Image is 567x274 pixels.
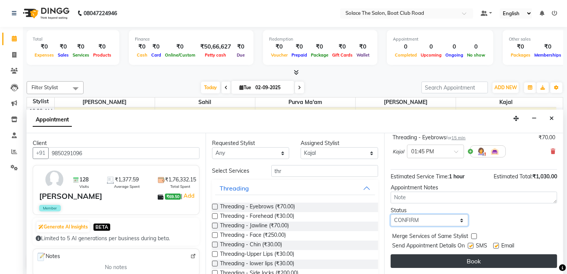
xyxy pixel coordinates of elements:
[220,222,289,231] span: Threading - Jawline (₹70.00)
[532,43,563,51] div: ₹0
[290,43,309,51] div: ₹0
[212,139,290,147] div: Requested Stylist
[301,139,378,147] div: Assigned Stylist
[201,82,220,93] span: Today
[206,167,266,175] div: Select Services
[269,36,371,43] div: Redemption
[238,85,253,90] span: Tue
[501,242,514,251] span: Email
[149,52,163,58] span: Card
[391,184,557,192] div: Appointment Notes
[393,134,466,142] div: Threading - Eyebrows
[135,52,149,58] span: Cash
[36,252,60,262] span: Notes
[494,85,517,90] span: ADD NEW
[33,43,56,51] div: ₹0
[39,205,61,211] span: Member
[165,194,181,200] span: ₹69.50
[509,43,532,51] div: ₹0
[71,43,91,51] div: ₹0
[393,43,419,51] div: 0
[465,43,487,51] div: 0
[532,52,563,58] span: Memberships
[28,107,54,115] div: 10:00 AM
[220,203,295,212] span: Threading - Eyebrows (₹70.00)
[476,242,487,251] span: SMS
[163,52,197,58] span: Online/Custom
[36,222,90,232] button: Generate AI Insights
[43,168,65,191] img: avatar
[490,147,499,156] img: Interior.png
[36,235,196,243] div: Limited to 5 AI generations per business during beta.
[71,52,91,58] span: Services
[220,241,282,250] span: Threading - Chin (₹30.00)
[449,173,464,180] span: 1 hour
[220,250,294,260] span: Threading-Upper Lips (₹30.00)
[165,176,196,184] span: ₹1,76,332.15
[393,36,487,43] div: Appointment
[220,260,294,269] span: Threading - lower lips (₹30.00)
[391,173,449,180] span: Estimated Service Time:
[155,98,255,107] span: sahil
[91,43,113,51] div: ₹0
[493,82,519,93] button: ADD NEW
[91,52,113,58] span: Products
[356,98,456,107] span: [PERSON_NAME]
[532,173,557,180] span: ₹1,030.00
[56,52,71,58] span: Sales
[163,43,197,51] div: ₹0
[135,43,149,51] div: ₹0
[393,52,419,58] span: Completed
[465,52,487,58] span: No show
[19,3,71,24] img: logo
[220,231,286,241] span: Threading - Face (₹250.00)
[79,176,89,184] span: 128
[33,147,49,159] button: +91
[55,98,155,107] span: [PERSON_NAME]
[33,36,113,43] div: Total
[203,52,228,58] span: Petty cash
[355,52,371,58] span: Wallet
[33,139,200,147] div: Client
[309,52,330,58] span: Package
[330,52,355,58] span: Gift Cards
[135,36,247,43] div: Finance
[79,184,89,189] span: Visits
[235,52,247,58] span: Due
[330,43,355,51] div: ₹0
[391,254,557,268] button: Book
[509,52,532,58] span: Packages
[181,191,196,200] span: |
[269,52,290,58] span: Voucher
[443,43,465,51] div: 0
[115,176,139,184] span: ₹1,377.59
[269,43,290,51] div: ₹0
[220,212,294,222] span: Threading - Forehead (₹30.00)
[33,52,56,58] span: Expenses
[393,148,404,156] span: Kajal
[220,184,249,193] div: Threading
[421,82,488,93] input: Search Appointment
[170,184,190,189] span: Total Spent
[149,43,163,51] div: ₹0
[33,113,72,127] span: Appointment
[355,43,371,51] div: ₹0
[56,43,71,51] div: ₹0
[255,98,355,107] span: Purva Ma'am
[419,52,443,58] span: Upcoming
[446,135,466,140] small: for
[443,52,465,58] span: Ongoing
[392,242,465,251] span: Send Appointment Details On
[48,147,200,159] input: Search by Name/Mobile/Email/Code
[392,232,468,242] span: Merge Services of Same Stylist
[182,191,196,200] a: Add
[93,224,110,231] span: BETA
[234,43,247,51] div: ₹0
[253,82,291,93] input: 2025-09-02
[538,134,555,142] div: ₹70.00
[39,191,102,202] div: [PERSON_NAME]
[494,173,532,180] span: Estimated Total:
[27,98,54,106] div: Stylist
[271,165,379,177] input: Search by service name
[105,263,127,271] span: No notes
